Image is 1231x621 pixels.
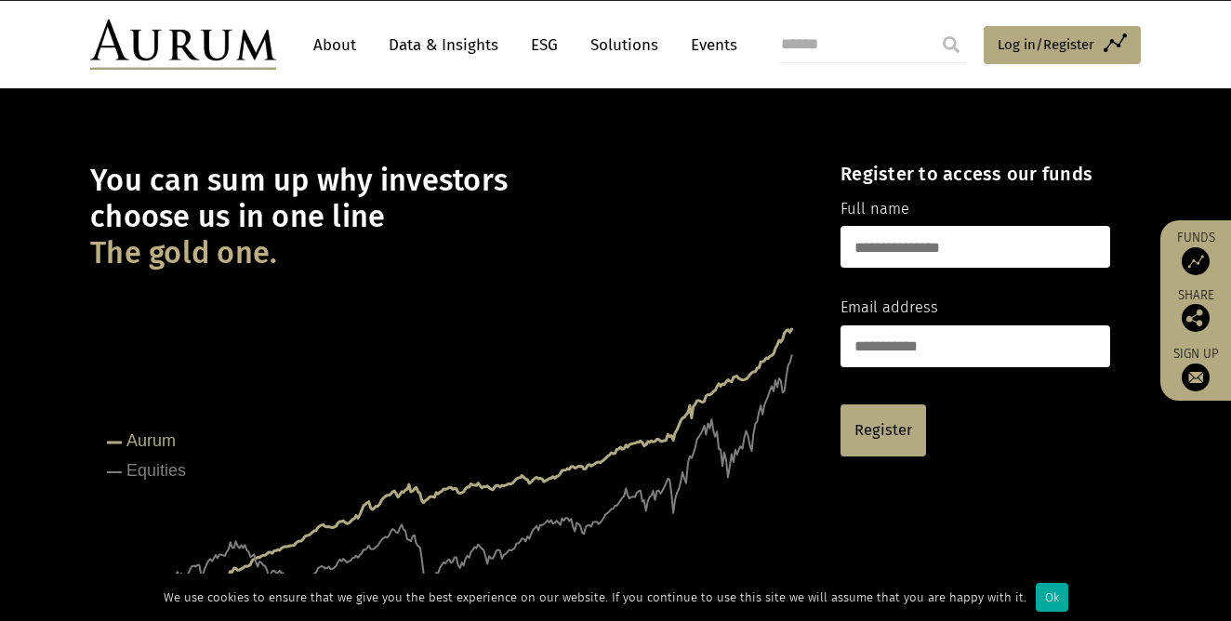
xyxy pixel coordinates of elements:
[581,28,668,62] a: Solutions
[522,28,567,62] a: ESG
[841,163,1110,185] h4: Register to access our funds
[379,28,508,62] a: Data & Insights
[126,461,186,480] tspan: Equities
[1182,363,1210,391] img: Sign up to our newsletter
[841,197,909,221] label: Full name
[90,235,277,271] span: The gold one.
[1036,583,1068,612] div: Ok
[304,28,365,62] a: About
[90,163,808,271] h1: You can sum up why investors choose us in one line
[1170,346,1222,391] a: Sign up
[682,28,737,62] a: Events
[1182,247,1210,275] img: Access Funds
[126,431,176,450] tspan: Aurum
[1170,230,1222,275] a: Funds
[984,26,1141,65] a: Log in/Register
[998,33,1094,56] span: Log in/Register
[841,404,926,456] a: Register
[1182,304,1210,332] img: Share this post
[1170,289,1222,332] div: Share
[90,20,276,70] img: Aurum
[841,296,938,320] label: Email address
[933,26,970,63] input: Submit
